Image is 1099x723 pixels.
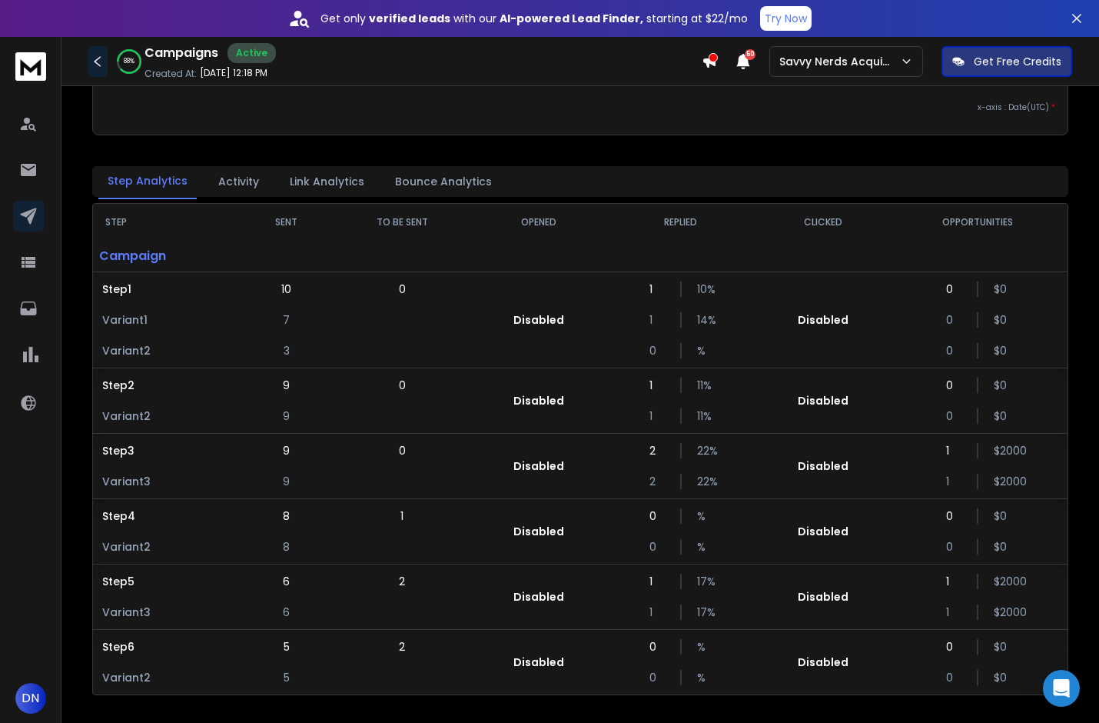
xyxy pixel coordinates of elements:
[994,639,1009,655] p: $ 0
[946,312,961,328] p: 0
[1043,670,1080,707] div: Open Intercom Messenger
[697,443,712,458] p: 22 %
[102,378,233,393] p: Step 2
[15,683,46,714] button: DN
[994,474,1009,489] p: $ 2000
[946,639,961,655] p: 0
[994,312,1009,328] p: $ 0
[400,508,403,524] p: 1
[320,11,748,26] p: Get only with our starting at $22/mo
[102,670,233,685] p: Variant 2
[513,393,564,408] p: Disabled
[102,282,233,297] p: Step 1
[283,408,290,424] p: 9
[283,312,290,328] p: 7
[697,408,712,424] p: 11 %
[200,67,267,79] p: [DATE] 12:18 PM
[649,408,665,424] p: 1
[649,605,665,620] p: 1
[386,165,501,198] button: Bounce Analytics
[798,589,848,605] p: Disabled
[946,508,961,524] p: 0
[946,605,961,620] p: 1
[994,408,1009,424] p: $ 0
[98,164,197,199] button: Step Analytics
[798,524,848,539] p: Disabled
[946,343,961,358] p: 0
[513,524,564,539] p: Disabled
[946,539,961,555] p: 0
[284,670,290,685] p: 5
[697,605,712,620] p: 17 %
[994,508,1009,524] p: $ 0
[227,43,276,63] div: Active
[697,378,712,393] p: 11 %
[144,68,197,80] p: Created At:
[283,474,290,489] p: 9
[281,282,291,297] p: 10
[284,639,290,655] p: 5
[697,282,712,297] p: 10 %
[473,204,604,241] th: OPENED
[399,639,405,655] p: 2
[144,44,218,62] h1: Campaigns
[758,204,888,241] th: CLICKED
[798,312,848,328] p: Disabled
[102,474,233,489] p: Variant 3
[649,474,665,489] p: 2
[649,282,665,297] p: 1
[994,378,1009,393] p: $ 0
[946,474,961,489] p: 1
[649,312,665,328] p: 1
[941,46,1072,77] button: Get Free Credits
[93,204,242,241] th: STEP
[697,574,712,589] p: 17 %
[102,508,233,524] p: Step 4
[760,6,812,31] button: Try Now
[994,343,1009,358] p: $ 0
[946,378,961,393] p: 0
[994,670,1009,685] p: $ 0
[369,11,450,26] strong: verified leads
[888,204,1067,241] th: OPPORTUNITIES
[283,574,290,589] p: 6
[649,378,665,393] p: 1
[649,670,665,685] p: 0
[513,589,564,605] p: Disabled
[697,539,712,555] p: %
[649,639,665,655] p: 0
[102,408,233,424] p: Variant 2
[281,165,374,198] button: Link Analytics
[283,508,290,524] p: 8
[284,343,290,358] p: 3
[697,312,712,328] p: 14 %
[697,508,712,524] p: %
[697,670,712,685] p: %
[102,574,233,589] p: Step 5
[649,539,665,555] p: 0
[283,443,290,458] p: 9
[946,574,961,589] p: 1
[242,204,330,241] th: SENT
[102,343,233,358] p: Variant 2
[399,574,405,589] p: 2
[513,312,564,328] p: Disabled
[102,539,233,555] p: Variant 2
[283,539,290,555] p: 8
[649,508,665,524] p: 0
[994,443,1009,458] p: $ 2000
[513,655,564,670] p: Disabled
[102,312,233,328] p: Variant 1
[399,282,406,297] p: 0
[500,11,643,26] strong: AI-powered Lead Finder,
[994,605,1009,620] p: $ 2000
[974,54,1061,69] p: Get Free Credits
[697,639,712,655] p: %
[604,204,758,241] th: REPLIED
[994,282,1009,297] p: $ 0
[994,574,1009,589] p: $ 2000
[697,474,712,489] p: 22 %
[649,443,665,458] p: 2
